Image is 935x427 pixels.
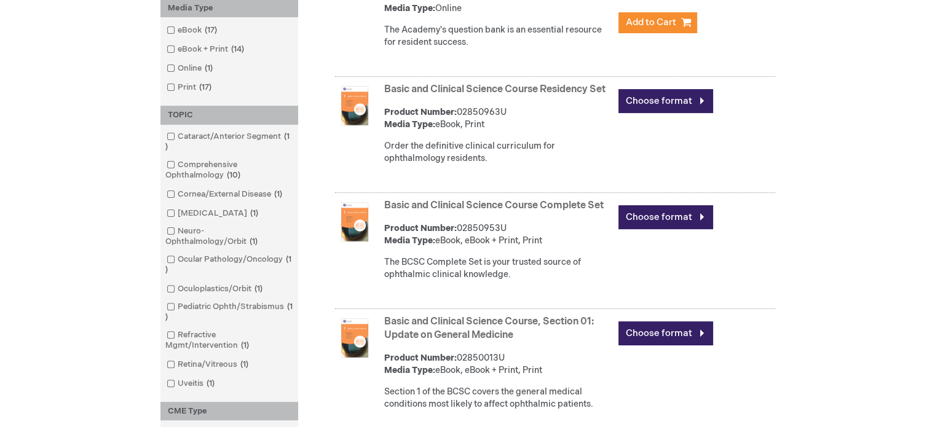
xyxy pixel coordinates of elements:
[618,205,713,229] a: Choose format
[247,237,261,246] span: 1
[164,283,267,295] a: Oculoplastics/Orbit1
[202,63,216,73] span: 1
[164,225,295,248] a: Neuro-Ophthalmology/Orbit1
[384,352,612,377] div: 02850013U eBook, eBook + Print, Print
[384,223,457,233] strong: Product Number:
[164,378,219,390] a: Uveitis1
[237,359,251,369] span: 1
[164,301,295,323] a: Pediatric Ophth/Strabismus1
[164,44,249,55] a: eBook + Print14
[247,208,261,218] span: 1
[164,254,295,276] a: Ocular Pathology/Oncology1
[228,44,247,54] span: 14
[164,159,295,181] a: Comprehensive Ophthalmology10
[164,359,253,370] a: Retina/Vitreous1
[626,17,676,28] span: Add to Cart
[160,402,298,421] div: CME Type
[164,63,218,74] a: Online1
[384,353,457,363] strong: Product Number:
[384,3,435,14] strong: Media Type:
[384,365,435,375] strong: Media Type:
[335,318,374,358] img: Basic and Clinical Science Course, Section 01: Update on General Medicine
[164,82,216,93] a: Print17
[202,25,220,35] span: 17
[251,284,266,294] span: 1
[335,86,374,125] img: Basic and Clinical Science Course Residency Set
[160,106,298,125] div: TOPIC
[384,140,612,165] div: Order the definitive clinical curriculum for ophthalmology residents.
[164,131,295,153] a: Cataract/Anterior Segment1
[384,24,612,49] div: The Academy's question bank is an essential resource for resident success.
[618,12,697,33] button: Add to Cart
[271,189,285,199] span: 1
[164,208,263,219] a: [MEDICAL_DATA]1
[618,321,713,345] a: Choose format
[384,316,594,342] a: Basic and Clinical Science Course, Section 01: Update on General Medicine
[618,89,713,113] a: Choose format
[238,340,252,350] span: 1
[384,106,612,131] div: 02850963U eBook, Print
[165,302,293,322] span: 1
[384,256,612,281] div: The BCSC Complete Set is your trusted source of ophthalmic clinical knowledge.
[196,82,215,92] span: 17
[224,170,243,180] span: 10
[384,119,435,130] strong: Media Type:
[384,107,457,117] strong: Product Number:
[164,329,295,351] a: Refractive Mgmt/Intervention1
[384,200,604,211] a: Basic and Clinical Science Course Complete Set
[164,25,222,36] a: eBook17
[384,84,606,95] a: Basic and Clinical Science Course Residency Set
[164,189,287,200] a: Cornea/External Disease1
[203,378,218,388] span: 1
[165,131,290,152] span: 1
[165,254,291,275] span: 1
[384,235,435,246] strong: Media Type:
[384,222,612,247] div: 02850953U eBook, eBook + Print, Print
[335,202,374,241] img: Basic and Clinical Science Course Complete Set
[384,386,612,410] div: Section 1 of the BCSC covers the general medical conditions most likely to affect ophthalmic pati...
